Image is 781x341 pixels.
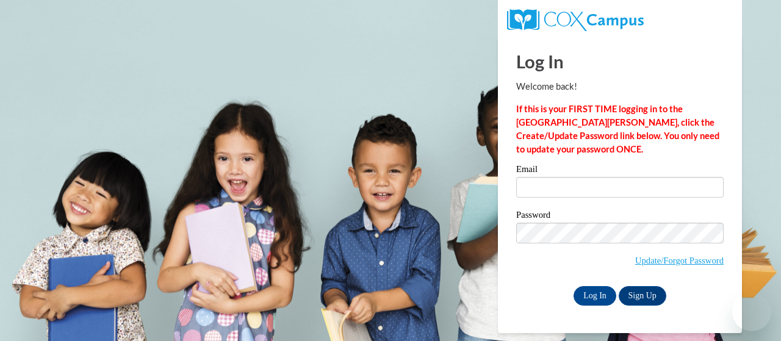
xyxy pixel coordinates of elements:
[574,286,616,306] input: Log In
[516,49,724,74] h1: Log In
[516,165,724,177] label: Email
[516,210,724,223] label: Password
[516,104,719,154] strong: If this is your FIRST TIME logging in to the [GEOGRAPHIC_DATA][PERSON_NAME], click the Create/Upd...
[635,256,724,265] a: Update/Forgot Password
[619,286,666,306] a: Sign Up
[516,80,724,93] p: Welcome back!
[732,292,771,331] iframe: Button to launch messaging window
[507,9,644,31] img: COX Campus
